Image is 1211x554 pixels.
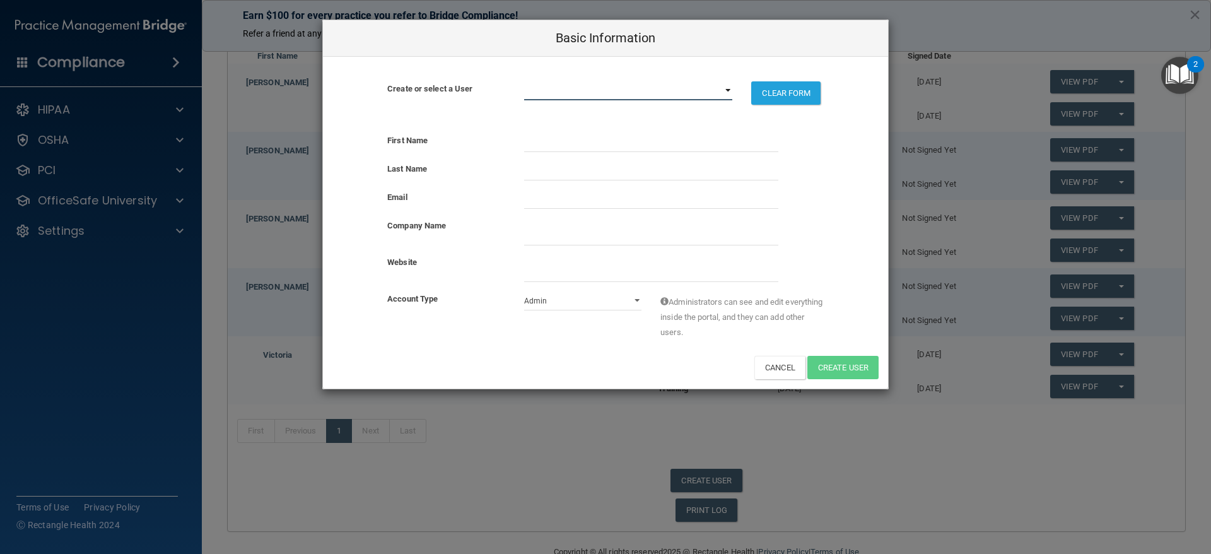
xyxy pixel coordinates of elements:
[387,221,446,230] b: Company Name
[1193,64,1198,81] div: 2
[1161,57,1198,94] button: Open Resource Center, 2 new notifications
[807,356,879,379] button: Create User
[387,84,472,93] b: Create or select a User
[387,192,407,202] b: Email
[387,294,438,304] b: Account Type
[751,81,821,105] button: CLEAR FORM
[387,257,417,267] b: Website
[660,295,824,340] span: Administrators can see and edit everything inside the portal, and they can add other users.
[323,20,888,57] div: Basic Information
[387,136,428,145] b: First Name
[387,164,427,174] b: Last Name
[754,356,805,379] button: Cancel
